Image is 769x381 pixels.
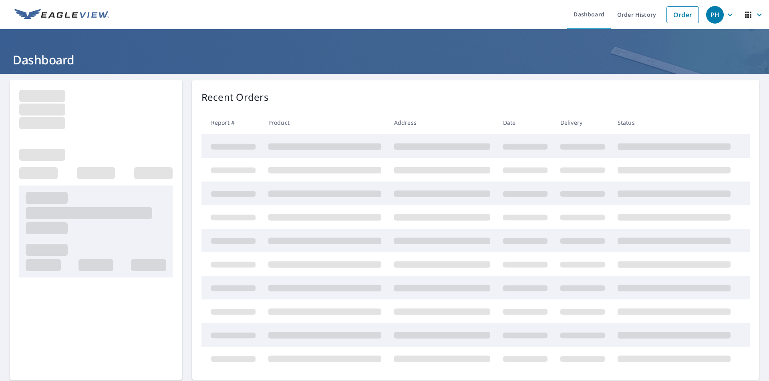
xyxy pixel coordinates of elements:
th: Address [388,111,497,134]
a: Order [666,6,699,23]
p: Recent Orders [201,90,269,104]
div: PH [706,6,724,24]
h1: Dashboard [10,52,759,68]
th: Report # [201,111,262,134]
th: Status [611,111,737,134]
th: Product [262,111,388,134]
th: Delivery [554,111,611,134]
th: Date [497,111,554,134]
img: EV Logo [14,9,109,21]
